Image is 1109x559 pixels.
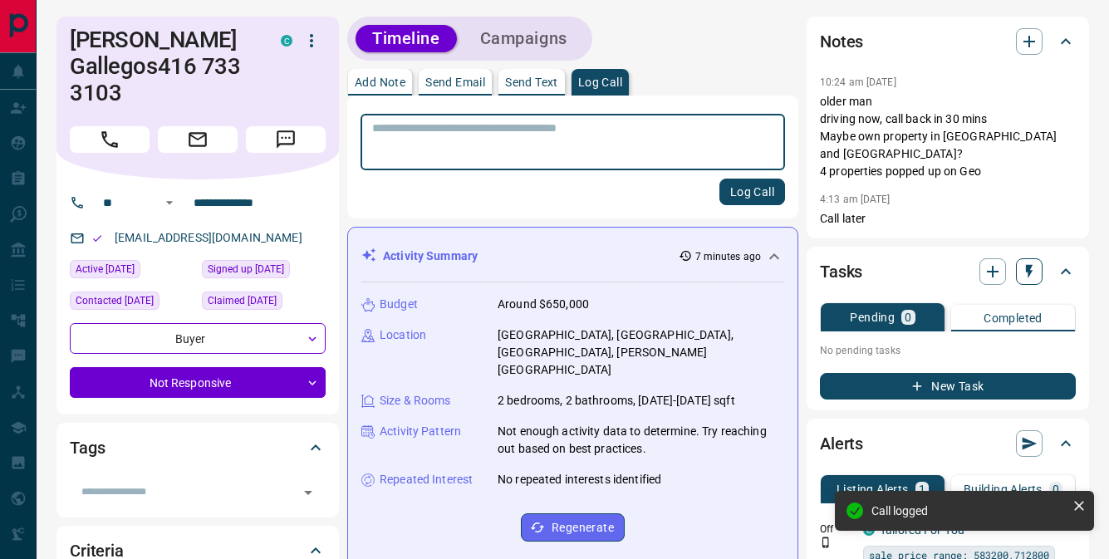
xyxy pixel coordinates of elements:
[208,292,277,309] span: Claimed [DATE]
[70,434,105,461] h2: Tags
[498,471,661,488] p: No repeated interests identified
[871,504,1066,517] div: Call logged
[464,25,584,52] button: Campaigns
[820,430,863,457] h2: Alerts
[158,126,238,153] span: Email
[820,210,1076,228] p: Call later
[159,193,179,213] button: Open
[498,326,784,379] p: [GEOGRAPHIC_DATA], [GEOGRAPHIC_DATA], [GEOGRAPHIC_DATA], [PERSON_NAME][GEOGRAPHIC_DATA]
[70,126,150,153] span: Call
[820,194,891,205] p: 4:13 am [DATE]
[202,292,326,315] div: Thu Dec 12 2024
[297,481,320,504] button: Open
[355,76,405,88] p: Add Note
[820,537,832,548] svg: Push Notification Only
[820,22,1076,61] div: Notes
[820,424,1076,463] div: Alerts
[1053,483,1059,495] p: 0
[850,311,895,323] p: Pending
[695,249,761,264] p: 7 minutes ago
[70,27,256,106] h1: [PERSON_NAME] Gallegos416 733 3103
[91,233,103,244] svg: Email Valid
[498,392,735,409] p: 2 bedrooms, 2 bathrooms, [DATE]-[DATE] sqft
[521,513,625,542] button: Regenerate
[76,292,154,309] span: Contacted [DATE]
[905,311,911,323] p: 0
[505,76,558,88] p: Send Text
[281,35,292,47] div: condos.ca
[820,252,1076,292] div: Tasks
[820,258,862,285] h2: Tasks
[820,373,1076,400] button: New Task
[361,241,784,272] div: Activity Summary7 minutes ago
[380,471,473,488] p: Repeated Interest
[820,338,1076,363] p: No pending tasks
[498,423,784,458] p: Not enough activity data to determine. Try reaching out based on best practices.
[919,483,925,495] p: 1
[70,367,326,398] div: Not Responsive
[70,292,194,315] div: Thu May 08 2025
[578,76,622,88] p: Log Call
[208,261,284,277] span: Signed up [DATE]
[498,296,589,313] p: Around $650,000
[837,483,909,495] p: Listing Alerts
[820,93,1076,180] p: older man driving now, call back in 30 mins Maybe own property in [GEOGRAPHIC_DATA] and [GEOGRAPH...
[383,248,478,265] p: Activity Summary
[964,483,1043,495] p: Building Alerts
[380,296,418,313] p: Budget
[380,423,461,440] p: Activity Pattern
[70,428,326,468] div: Tags
[820,76,896,88] p: 10:24 am [DATE]
[70,323,326,354] div: Buyer
[115,231,302,244] a: [EMAIL_ADDRESS][DOMAIN_NAME]
[425,76,485,88] p: Send Email
[380,326,426,344] p: Location
[820,28,863,55] h2: Notes
[70,260,194,283] div: Wed Dec 11 2024
[820,522,853,537] p: Off
[984,312,1043,324] p: Completed
[246,126,326,153] span: Message
[380,392,451,409] p: Size & Rooms
[76,261,135,277] span: Active [DATE]
[202,260,326,283] div: Fri Aug 18 2023
[719,179,785,205] button: Log Call
[356,25,457,52] button: Timeline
